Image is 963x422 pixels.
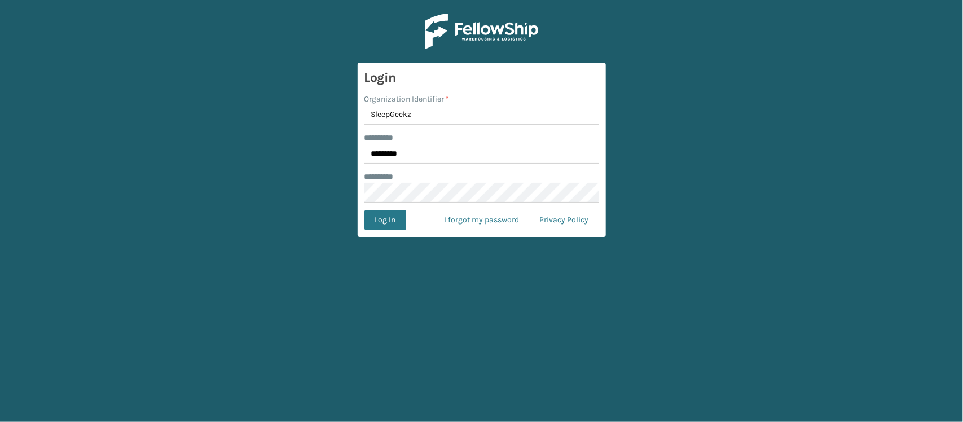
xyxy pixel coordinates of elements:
[364,93,450,105] label: Organization Identifier
[364,210,406,230] button: Log In
[364,69,599,86] h3: Login
[530,210,599,230] a: Privacy Policy
[425,14,538,49] img: Logo
[434,210,530,230] a: I forgot my password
